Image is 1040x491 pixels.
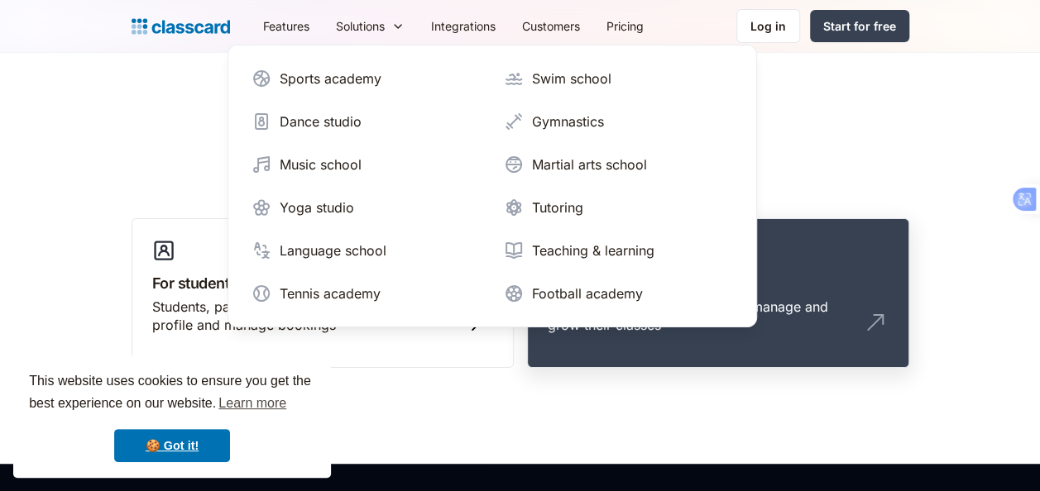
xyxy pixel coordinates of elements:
[532,284,643,303] div: Football academy
[152,272,493,294] h3: For students
[532,241,654,260] div: Teaching & learning
[336,17,385,35] div: Solutions
[497,105,740,138] a: Gymnastics
[132,218,514,369] a: For studentsStudents, parents or guardians to view their profile and manage bookings
[250,7,323,45] a: Features
[532,112,604,131] div: Gymnastics
[750,17,786,35] div: Log in
[245,191,487,224] a: Yoga studio
[509,7,593,45] a: Customers
[532,155,647,174] div: Martial arts school
[497,62,740,95] a: Swim school
[280,241,386,260] div: Language school
[114,429,230,462] a: dismiss cookie message
[280,69,381,88] div: Sports academy
[593,7,657,45] a: Pricing
[497,277,740,310] a: Football academy
[497,234,740,267] a: Teaching & learning
[29,371,315,416] span: This website uses cookies to ensure you get the best experience on our website.
[280,112,362,131] div: Dance studio
[13,355,331,478] div: cookieconsent
[810,10,909,42] a: Start for free
[245,234,487,267] a: Language school
[497,148,740,181] a: Martial arts school
[280,198,354,217] div: Yoga studio
[245,277,487,310] a: Tennis academy
[228,45,757,327] nav: Solutions
[245,148,487,181] a: Music school
[152,298,460,335] div: Students, parents or guardians to view their profile and manage bookings
[497,191,740,224] a: Tutoring
[532,69,611,88] div: Swim school
[280,284,381,303] div: Tennis academy
[323,7,418,45] div: Solutions
[532,198,583,217] div: Tutoring
[418,7,509,45] a: Integrations
[823,17,896,35] div: Start for free
[245,62,487,95] a: Sports academy
[736,9,800,43] a: Log in
[245,105,487,138] a: Dance studio
[280,155,362,174] div: Music school
[216,391,289,416] a: learn more about cookies
[132,15,230,38] a: home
